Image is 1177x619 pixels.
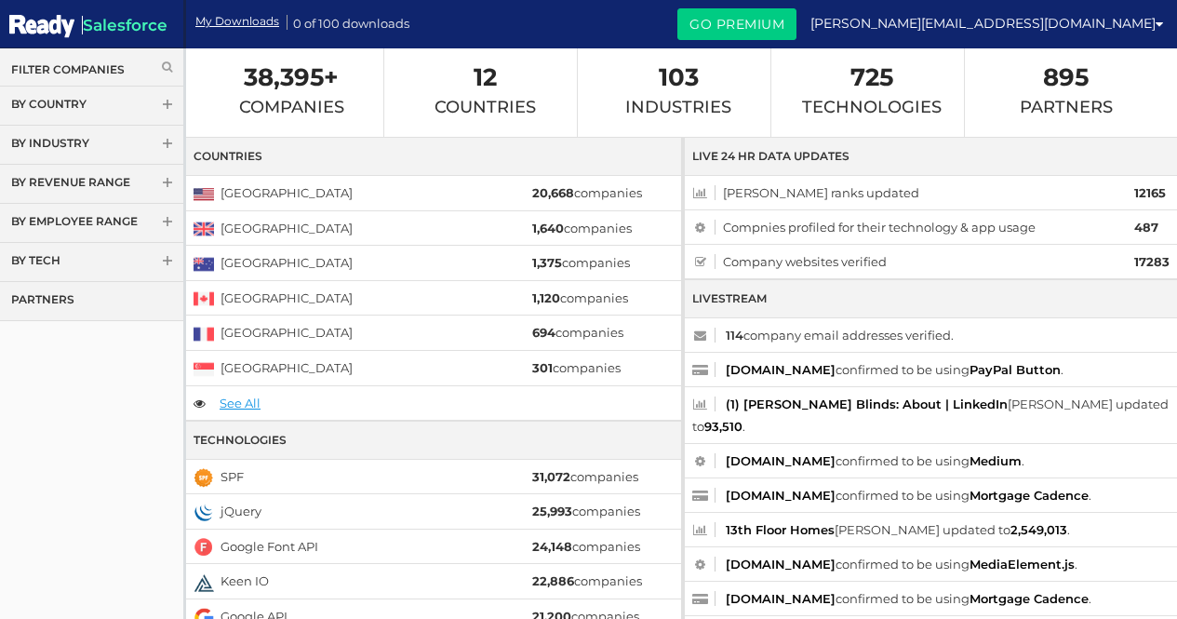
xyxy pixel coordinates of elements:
a: Go Premium [677,8,796,40]
a: See All [220,396,261,410]
a: 725Technologies [802,67,942,117]
a: Keen IO [221,573,269,588]
span: 725 [802,67,942,87]
a: 301companies [532,360,621,375]
a: [GEOGRAPHIC_DATA] [221,290,353,305]
a: [DOMAIN_NAME] [726,557,836,572]
a: (1) [PERSON_NAME] Blinds: About | LinkedIn [726,397,1008,411]
a: 13th Floor Homes [726,522,835,537]
a: [GEOGRAPHIC_DATA] [221,255,353,270]
a: [DOMAIN_NAME] [726,591,836,606]
a: 31,072companies [532,469,638,484]
img: Salesforce Ready [9,12,74,41]
a: 24,148companies [532,539,640,554]
a: SPF [221,469,244,484]
img: united-states.png [194,184,214,205]
a: [DOMAIN_NAME] [726,488,836,503]
a: 25,993companies [532,504,640,518]
strong: 12165 [1134,185,1166,200]
span: Compnies profiled for their technology & app usage [692,216,1131,238]
a: Filter Companies [11,61,172,77]
a: 694companies [532,325,623,340]
a: jQuery [221,504,261,518]
a: [GEOGRAPHIC_DATA] [221,221,353,235]
img: google-font-api.png [194,537,214,558]
a: My Downloads [195,13,279,29]
img: singapore.png [194,359,214,380]
span: 12 [435,67,536,87]
img: france.png [194,324,214,344]
a: Medium [970,453,1022,468]
div: Countries [186,137,681,176]
a: 1,375companies [532,255,630,270]
img: canada.png [194,289,214,309]
a: 38,395+Companies [239,67,344,117]
a: 2,549,013 [1010,522,1067,537]
a: [PERSON_NAME][EMAIL_ADDRESS][DOMAIN_NAME] [810,9,1163,37]
strong: 1,120 [532,290,560,305]
a: PayPal Button [970,362,1061,377]
strong: 301 [532,360,553,375]
a: Mortgage Cadence [970,488,1089,503]
img: spf.png [194,467,214,488]
strong: 31,072 [532,469,570,484]
a: 895Partners [1020,67,1113,117]
a: 22,886companies [532,573,642,588]
strong: 24,148 [532,539,572,554]
strong: 20,668 [532,185,574,200]
img: keen-io.png [194,572,214,593]
a: [DOMAIN_NAME] [726,453,836,468]
strong: 25,993 [532,504,572,518]
strong: 17283 [1134,254,1170,269]
div: Technologies [186,421,681,460]
a: Google Font API [221,539,318,554]
strong: 1,640 [532,221,564,235]
img: united-kingdom.png [194,219,214,239]
a: 93,510 [704,419,742,434]
span: 38,395+ [239,67,344,87]
span: [PERSON_NAME] ranks updated [692,182,1131,204]
a: [GEOGRAPHIC_DATA] [221,325,353,340]
a: [GEOGRAPHIC_DATA] [221,360,353,375]
img: jquery.png [194,503,214,523]
a: 103Industries [625,67,731,117]
span: 895 [1020,67,1113,87]
span: 103 [625,67,731,87]
a: MediaElement.js [970,557,1075,572]
a: 1,640companies [532,221,632,235]
span: Company websites verified [692,250,1131,273]
a: [GEOGRAPHIC_DATA] [221,185,353,200]
span: 0 of 100 downloads [293,11,409,33]
span: Salesforce [82,16,167,34]
a: 12Countries [435,67,536,117]
a: Mortgage Cadence [970,591,1089,606]
strong: 694 [532,325,555,340]
strong: 22,886 [532,573,574,588]
img: australia.png [194,254,214,275]
strong: 487 [1134,220,1158,235]
a: 1,120companies [532,290,628,305]
a: [DOMAIN_NAME] [726,362,836,377]
a: 20,668companies [532,185,642,200]
strong: 114 [726,328,743,343]
strong: 1,375 [532,255,562,270]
